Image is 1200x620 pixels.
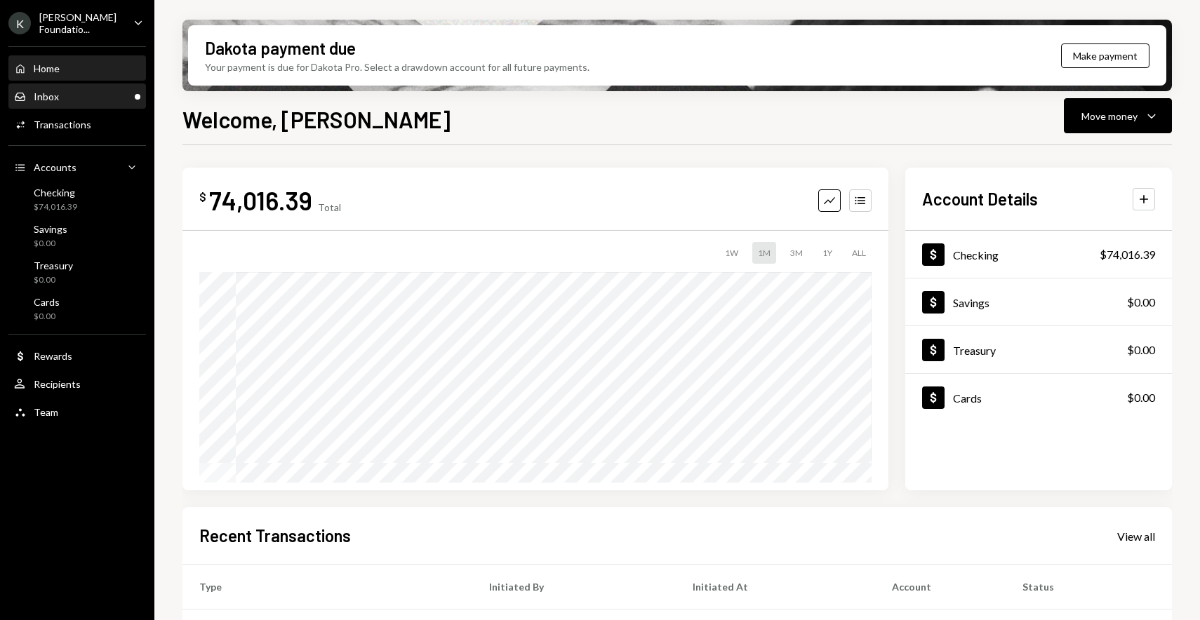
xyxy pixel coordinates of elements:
[34,296,60,308] div: Cards
[182,105,451,133] h1: Welcome, [PERSON_NAME]
[752,242,776,264] div: 1M
[8,154,146,180] a: Accounts
[8,83,146,109] a: Inbox
[8,343,146,368] a: Rewards
[8,112,146,137] a: Transactions
[8,12,31,34] div: K
[1061,43,1149,68] button: Make payment
[953,391,982,405] div: Cards
[34,90,59,102] div: Inbox
[34,311,60,323] div: $0.00
[34,201,77,213] div: $74,016.39
[205,36,356,60] div: Dakota payment due
[34,62,60,74] div: Home
[922,187,1038,210] h2: Account Details
[8,219,146,252] a: Savings$0.00
[1100,246,1155,263] div: $74,016.39
[1117,528,1155,544] a: View all
[34,274,73,286] div: $0.00
[8,182,146,216] a: Checking$74,016.39
[905,278,1172,325] a: Savings$0.00
[34,378,81,390] div: Recipients
[1006,565,1172,609] th: Status
[905,231,1172,278] a: Checking$74,016.39
[953,248,999,262] div: Checking
[875,565,1006,609] th: Account
[34,350,72,362] div: Rewards
[785,242,808,264] div: 3M
[817,242,838,264] div: 1Y
[34,187,77,198] div: Checking
[182,565,472,609] th: Type
[1081,109,1138,123] div: Move money
[719,242,744,264] div: 1W
[1064,98,1172,133] button: Move money
[199,190,206,204] div: $
[34,260,73,271] div: Treasury
[39,11,122,35] div: [PERSON_NAME] Foundatio...
[1127,389,1155,406] div: $0.00
[1127,342,1155,358] div: $0.00
[199,524,351,547] h2: Recent Transactions
[34,119,91,130] div: Transactions
[8,255,146,289] a: Treasury$0.00
[34,406,58,418] div: Team
[1127,294,1155,311] div: $0.00
[1117,530,1155,544] div: View all
[34,161,76,173] div: Accounts
[846,242,872,264] div: ALL
[953,344,996,357] div: Treasury
[8,399,146,424] a: Team
[318,201,341,213] div: Total
[8,55,146,81] a: Home
[34,223,67,235] div: Savings
[472,565,676,609] th: Initiated By
[676,565,876,609] th: Initiated At
[953,296,989,309] div: Savings
[905,374,1172,421] a: Cards$0.00
[205,60,589,74] div: Your payment is due for Dakota Pro. Select a drawdown account for all future payments.
[8,292,146,325] a: Cards$0.00
[209,184,312,216] div: 74,016.39
[34,238,67,250] div: $0.00
[905,326,1172,373] a: Treasury$0.00
[8,371,146,396] a: Recipients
